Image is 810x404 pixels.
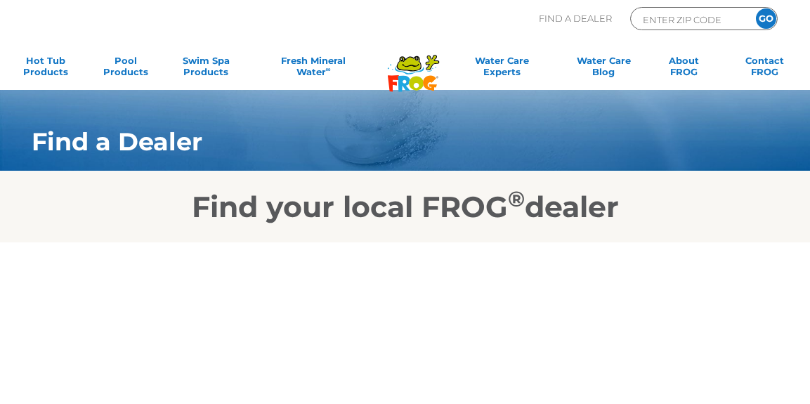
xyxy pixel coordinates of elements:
[449,55,554,83] a: Water CareExperts
[756,8,776,29] input: GO
[653,55,715,83] a: AboutFROG
[14,55,77,83] a: Hot TubProducts
[32,128,721,156] h1: Find a Dealer
[11,189,799,224] h2: Find your local FROG dealer
[94,55,157,83] a: PoolProducts
[255,55,371,83] a: Fresh MineralWater∞
[539,7,612,30] p: Find A Dealer
[573,55,635,83] a: Water CareBlog
[380,37,447,92] img: Frog Products Logo
[733,55,796,83] a: ContactFROG
[508,185,525,212] sup: ®
[326,65,331,73] sup: ∞
[175,55,237,83] a: Swim SpaProducts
